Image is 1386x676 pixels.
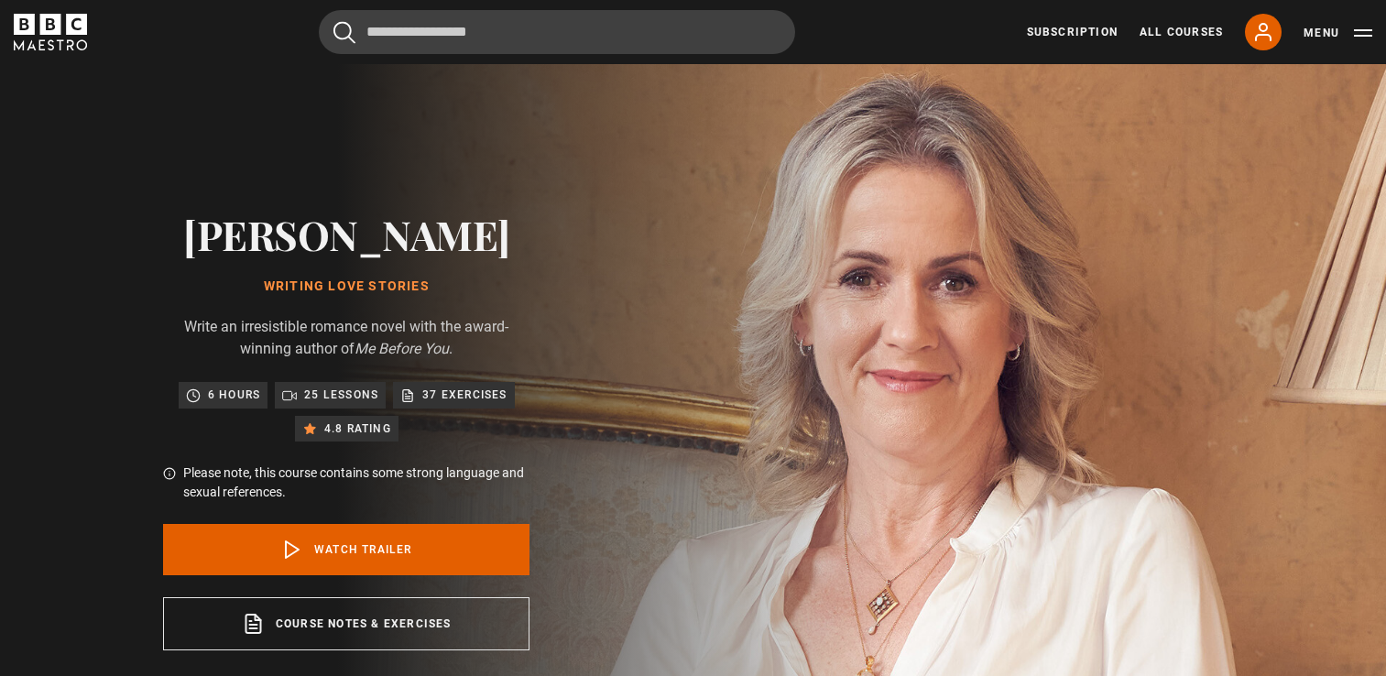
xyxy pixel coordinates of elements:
[163,597,529,650] a: Course notes & exercises
[163,316,529,360] p: Write an irresistible romance novel with the award-winning author of .
[319,10,795,54] input: Search
[14,14,87,50] svg: BBC Maestro
[163,279,529,294] h1: Writing Love Stories
[1304,24,1372,42] button: Toggle navigation
[333,21,355,44] button: Submit the search query
[1140,24,1223,40] a: All Courses
[183,463,529,502] p: Please note, this course contains some strong language and sexual references.
[208,386,260,404] p: 6 hours
[163,524,529,575] a: Watch Trailer
[163,211,529,257] h2: [PERSON_NAME]
[324,420,391,438] p: 4.8 rating
[1027,24,1118,40] a: Subscription
[422,386,507,404] p: 37 exercises
[355,340,449,357] i: Me Before You
[304,386,378,404] p: 25 lessons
